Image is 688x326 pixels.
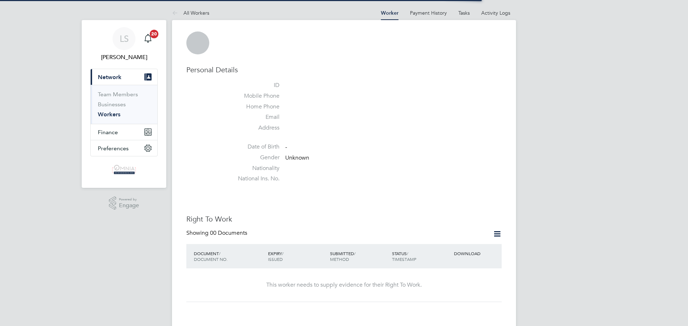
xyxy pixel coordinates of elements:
[141,27,155,50] a: 20
[194,256,228,262] span: DOCUMENT NO.
[120,34,129,43] span: LS
[98,101,126,108] a: Businesses
[186,229,249,237] div: Showing
[91,69,157,85] button: Network
[98,129,118,136] span: Finance
[110,164,138,175] img: omniaoutsourcing-logo-retina.png
[229,165,279,172] label: Nationality
[90,53,158,62] span: Lauren Southern
[90,27,158,62] a: LS[PERSON_NAME]
[229,82,279,89] label: ID
[390,247,452,266] div: STATUS
[229,154,279,161] label: Gender
[229,143,279,151] label: Date of Birth
[98,74,121,81] span: Network
[119,203,139,209] span: Engage
[186,214,502,224] h3: Right To Work
[119,196,139,203] span: Powered by
[98,145,129,152] span: Preferences
[410,10,447,16] a: Payment History
[219,250,220,256] span: /
[229,113,279,121] label: Email
[91,124,157,140] button: Finance
[229,92,279,100] label: Mobile Phone
[109,196,139,210] a: Powered byEngage
[481,10,510,16] a: Activity Logs
[91,85,157,124] div: Network
[392,256,416,262] span: TIMESTAMP
[210,229,247,237] span: 00 Documents
[186,65,502,74] h3: Personal Details
[150,30,158,38] span: 20
[82,20,166,188] nav: Main navigation
[172,10,209,16] a: All Workers
[328,247,390,266] div: SUBMITTED
[381,10,398,16] a: Worker
[354,250,355,256] span: /
[282,250,283,256] span: /
[330,256,349,262] span: METHOD
[268,256,283,262] span: ISSUED
[98,91,138,98] a: Team Members
[90,164,158,175] a: Go to home page
[285,154,309,161] span: Unknown
[458,10,470,16] a: Tasks
[229,103,279,111] label: Home Phone
[266,247,328,266] div: EXPIRY
[452,247,502,260] div: DOWNLOAD
[285,143,287,151] span: -
[229,175,279,183] label: National Ins. No.
[407,250,408,256] span: /
[193,281,494,289] div: This worker needs to supply evidence for their Right To Work.
[229,124,279,132] label: Address
[98,111,120,118] a: Workers
[91,140,157,156] button: Preferences
[192,247,266,266] div: DOCUMENT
